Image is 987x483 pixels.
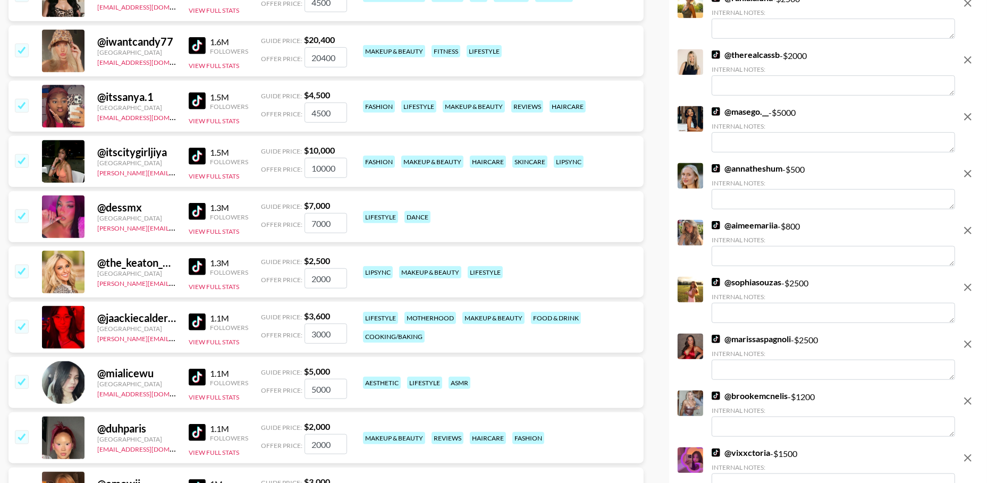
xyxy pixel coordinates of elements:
div: - $ 2500 [712,277,955,323]
div: @ itssanya.1 [97,90,176,104]
div: [GEOGRAPHIC_DATA] [97,380,176,388]
div: haircare [470,432,506,444]
div: - $ 5000 [712,106,955,152]
div: haircare [550,100,586,113]
div: Internal Notes: [712,293,955,301]
div: lifestyle [363,211,398,223]
div: [GEOGRAPHIC_DATA] [97,159,176,167]
div: Followers [210,158,248,166]
div: Followers [210,379,248,387]
a: @vixxctoria [712,447,770,458]
div: [GEOGRAPHIC_DATA] [97,214,176,222]
div: @ jaackiecalderon [97,311,176,325]
strong: $ 5,000 [304,366,330,376]
a: @aimeemariia [712,220,778,231]
img: TikTok [712,335,720,343]
strong: $ 20,400 [304,35,335,45]
img: TikTok [712,448,720,457]
div: Followers [210,268,248,276]
div: skincare [512,156,547,168]
input: 2,000 [305,434,347,454]
div: food & drink [531,312,581,324]
span: Guide Price: [261,258,302,266]
span: Guide Price: [261,147,302,155]
a: [EMAIL_ADDRESS][DOMAIN_NAME] [97,112,204,122]
button: remove [957,334,978,355]
div: 1.5M [210,147,248,158]
div: lifestyle [401,100,436,113]
button: View Full Stats [189,227,239,235]
div: Followers [210,324,248,332]
div: Followers [210,434,248,442]
div: 1.3M [210,202,248,213]
strong: $ 10,000 [304,145,335,155]
div: fitness [432,45,460,57]
button: remove [957,49,978,71]
a: @therealcassb [712,49,780,60]
div: @ the_keaton_oaks [97,256,176,269]
div: 1.1M [210,423,248,434]
div: reviews [432,432,463,444]
div: [GEOGRAPHIC_DATA] [97,325,176,333]
img: TikTok [189,148,206,165]
div: 1.1M [210,313,248,324]
img: TikTok [189,424,206,441]
strong: $ 4,500 [304,90,330,100]
div: [GEOGRAPHIC_DATA] [97,48,176,56]
div: makeup & beauty [401,156,463,168]
button: remove [957,391,978,412]
div: - $ 2000 [712,49,955,96]
input: 2,500 [305,268,347,289]
img: TikTok [712,107,720,116]
div: @ itscitygirljiya [97,146,176,159]
div: Followers [210,103,248,111]
div: makeup & beauty [462,312,525,324]
div: @ duhparis [97,422,176,435]
div: Followers [210,213,248,221]
div: makeup & beauty [399,266,461,278]
button: View Full Stats [189,338,239,346]
strong: $ 2,500 [304,256,330,266]
div: 1.3M [210,258,248,268]
div: lipsync [363,266,393,278]
button: remove [957,447,978,469]
span: Offer Price: [261,221,302,228]
div: fashion [512,432,544,444]
div: cooking/baking [363,331,425,343]
input: 4,500 [305,103,347,123]
a: [PERSON_NAME][EMAIL_ADDRESS][DOMAIN_NAME] [97,167,255,177]
div: [GEOGRAPHIC_DATA] [97,435,176,443]
div: Internal Notes: [712,406,955,414]
img: TikTok [189,258,206,275]
input: 3,600 [305,324,347,344]
img: TikTok [712,278,720,286]
div: lifestyle [407,377,442,389]
span: Offer Price: [261,386,302,394]
div: - $ 1200 [712,391,955,437]
img: TikTok [189,369,206,386]
span: Guide Price: [261,202,302,210]
span: Offer Price: [261,165,302,173]
span: Offer Price: [261,442,302,450]
img: TikTok [189,37,206,54]
div: - $ 2500 [712,334,955,380]
div: lipsync [554,156,584,168]
a: [PERSON_NAME][EMAIL_ADDRESS][DOMAIN_NAME] [97,277,255,287]
img: TikTok [189,313,206,331]
button: remove [957,163,978,184]
div: haircare [470,156,506,168]
div: fashion [363,100,395,113]
img: TikTok [189,92,206,109]
div: Followers [210,47,248,55]
div: motherhood [404,312,456,324]
div: reviews [511,100,543,113]
img: TikTok [712,50,720,59]
button: View Full Stats [189,172,239,180]
strong: $ 3,600 [304,311,330,321]
a: [EMAIL_ADDRESS][DOMAIN_NAME] [97,1,204,11]
a: @annatheshum [712,163,782,174]
button: View Full Stats [189,283,239,291]
span: Offer Price: [261,55,302,63]
div: Internal Notes: [712,122,955,130]
div: [GEOGRAPHIC_DATA] [97,269,176,277]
